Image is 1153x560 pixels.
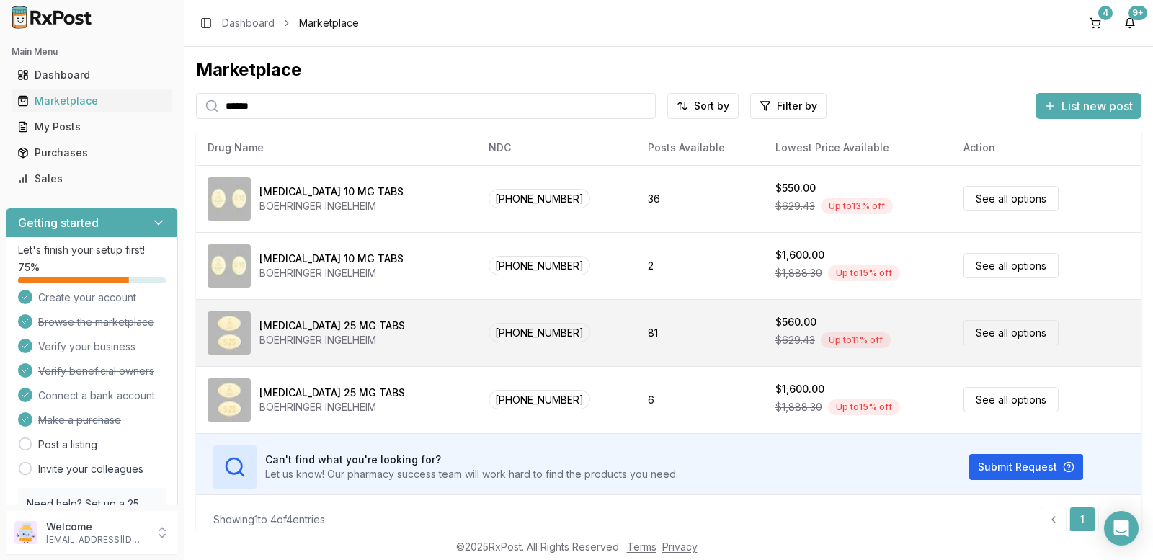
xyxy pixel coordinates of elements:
[259,266,404,280] div: BOEHRINGER INGELHEIM
[196,58,1141,81] div: Marketplace
[46,520,146,534] p: Welcome
[18,214,99,231] h3: Getting started
[6,115,178,138] button: My Posts
[18,243,166,257] p: Let's finish your setup first!
[38,364,154,378] span: Verify beneficial owners
[667,93,739,119] button: Sort by
[38,388,155,403] span: Connect a bank account
[259,333,405,347] div: BOEHRINGER INGELHEIM
[38,413,121,427] span: Make a purchase
[17,68,166,82] div: Dashboard
[27,497,157,540] p: Need help? Set up a 25 minute call with our team to set up.
[821,332,891,348] div: Up to 11 % off
[208,177,251,221] img: Jardiance 10 MG TABS
[38,315,154,329] span: Browse the marketplace
[489,390,590,409] span: [PHONE_NUMBER]
[636,165,764,232] td: 36
[259,199,404,213] div: BOEHRINGER INGELHEIM
[208,311,251,355] img: Jardiance 25 MG TABS
[662,541,698,553] a: Privacy
[17,94,166,108] div: Marketplace
[46,534,146,546] p: [EMAIL_ADDRESS][DOMAIN_NAME]
[1069,507,1095,533] a: 1
[18,260,40,275] span: 75 %
[777,99,817,113] span: Filter by
[208,244,251,288] img: Jardiance 10 MG TABS
[299,16,359,30] span: Marketplace
[259,185,404,199] div: [MEDICAL_DATA] 10 MG TABS
[775,382,824,396] div: $1,600.00
[38,339,135,354] span: Verify your business
[222,16,359,30] nav: breadcrumb
[38,462,143,476] a: Invite your colleagues
[259,400,405,414] div: BOEHRINGER INGELHEIM
[17,146,166,160] div: Purchases
[828,399,900,415] div: Up to 15 % off
[6,141,178,164] button: Purchases
[636,232,764,299] td: 2
[489,256,590,275] span: [PHONE_NUMBER]
[12,62,172,88] a: Dashboard
[764,130,952,165] th: Lowest Price Available
[17,172,166,186] div: Sales
[1041,507,1124,533] nav: pagination
[259,319,405,333] div: [MEDICAL_DATA] 25 MG TABS
[12,46,172,58] h2: Main Menu
[952,130,1141,165] th: Action
[775,333,815,347] span: $629.43
[6,63,178,86] button: Dashboard
[12,166,172,192] a: Sales
[14,521,37,544] img: User avatar
[828,265,900,281] div: Up to 15 % off
[1098,6,1113,20] div: 4
[208,378,251,422] img: Jardiance 25 MG TABS
[963,320,1059,345] a: See all options
[17,120,166,134] div: My Posts
[1104,511,1139,546] div: Open Intercom Messenger
[775,315,816,329] div: $560.00
[12,88,172,114] a: Marketplace
[694,99,729,113] span: Sort by
[1128,6,1147,20] div: 9+
[265,453,678,467] h3: Can't find what you're looking for?
[1118,12,1141,35] button: 9+
[213,512,325,527] div: Showing 1 to 4 of 4 entries
[1061,97,1133,115] span: List new post
[6,89,178,112] button: Marketplace
[963,186,1059,211] a: See all options
[821,198,893,214] div: Up to 13 % off
[775,400,822,414] span: $1,888.30
[6,167,178,190] button: Sales
[222,16,275,30] a: Dashboard
[38,437,97,452] a: Post a listing
[775,181,816,195] div: $550.00
[750,93,827,119] button: Filter by
[775,199,815,213] span: $629.43
[477,130,636,165] th: NDC
[6,6,98,29] img: RxPost Logo
[636,299,764,366] td: 81
[12,114,172,140] a: My Posts
[489,189,590,208] span: [PHONE_NUMBER]
[775,248,824,262] div: $1,600.00
[1036,100,1141,115] a: List new post
[1036,93,1141,119] button: List new post
[1084,12,1107,35] button: 4
[775,266,822,280] span: $1,888.30
[489,323,590,342] span: [PHONE_NUMBER]
[196,130,477,165] th: Drug Name
[636,366,764,433] td: 6
[259,386,405,400] div: [MEDICAL_DATA] 25 MG TABS
[627,541,656,553] a: Terms
[38,290,136,305] span: Create your account
[636,130,764,165] th: Posts Available
[12,140,172,166] a: Purchases
[969,454,1083,480] button: Submit Request
[963,387,1059,412] a: See all options
[963,253,1059,278] a: See all options
[265,467,678,481] p: Let us know! Our pharmacy success team will work hard to find the products you need.
[259,252,404,266] div: [MEDICAL_DATA] 10 MG TABS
